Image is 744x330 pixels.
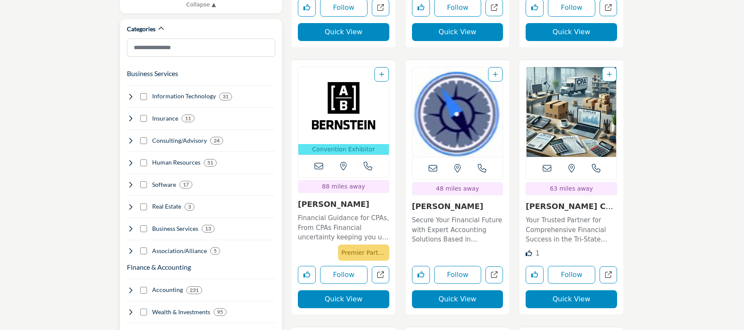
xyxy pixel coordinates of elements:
[140,203,147,210] input: Select Real Estate checkbox
[412,213,503,245] a: Secure Your Financial Future with Expert Accounting Solutions Based in [GEOGRAPHIC_DATA], [GEOGRA...
[190,287,199,293] b: 231
[322,183,365,190] span: 88 miles away
[188,204,191,210] b: 3
[526,213,617,245] a: Your Trusted Partner for Comprehensive Financial Success in the Tri-State Area With over three de...
[412,215,503,245] p: Secure Your Financial Future with Expert Accounting Solutions Based in [GEOGRAPHIC_DATA], [GEOGRA...
[412,67,503,157] a: Open Listing in new tab
[526,202,613,220] a: [PERSON_NAME] Company LLC (...
[127,25,156,33] h2: Categories
[152,158,200,167] h4: Human Resources: Payroll, benefits, HR consulting, talent acquisition, training
[152,286,183,294] h4: Accounting: Financial statements, bookkeeping, auditing
[298,211,389,242] a: Financial Guidance for CPAs, From CPAs Financial uncertainty keeping you up at night? [PERSON_NAM...
[298,290,389,308] button: Quick View
[298,67,389,155] a: Open Listing in new tab
[214,138,220,144] b: 24
[223,94,229,100] b: 31
[526,67,617,157] a: Open Listing in new tab
[185,203,194,211] div: 3 Results For Real Estate
[607,71,612,78] a: Add To List
[152,180,176,189] h4: Software: Accounting sotware, tax software, workflow, etc.
[298,213,389,242] p: Financial Guidance for CPAs, From CPAs Financial uncertainty keeping you up at night? [PERSON_NAM...
[379,71,384,78] a: Add To List
[526,23,617,41] button: Quick View
[127,262,191,272] button: Finance & Accounting
[127,0,275,9] a: Collapse ▲
[550,185,593,192] span: 63 miles away
[526,202,617,211] h3: Kinney Company LLC (formerly Jampol Kinney)
[219,93,232,100] div: 31 Results For Information Technology
[412,266,430,284] button: Like listing
[526,215,617,245] p: Your Trusted Partner for Comprehensive Financial Success in the Tri-State Area With over three de...
[127,68,178,79] button: Business Services
[214,308,226,316] div: 95 Results For Wealth & Investments
[412,67,503,157] img: Joseph J. Gormley, CPA
[152,202,181,211] h4: Real Estate: Commercial real estate, office space, property management, home loans
[412,202,483,211] a: [PERSON_NAME]
[140,137,147,144] input: Select Consulting/Advisory checkbox
[185,115,191,121] b: 11
[140,115,147,122] input: Select Insurance checkbox
[372,266,389,284] a: Open bernstein in new tab
[341,247,386,259] p: Premier Partner
[298,200,369,209] a: [PERSON_NAME]
[182,115,194,122] div: 11 Results For Insurance
[152,224,198,233] h4: Business Services: Office supplies, software, tech support, communications, travel
[210,247,220,255] div: 5 Results For Association/Alliance
[493,71,498,78] a: Add To List
[152,247,207,255] h4: Association/Alliance: Membership/trade associations and CPA firm alliances
[412,290,503,308] button: Quick View
[186,286,202,294] div: 231 Results For Accounting
[152,136,207,145] h4: Consulting/Advisory: Business consulting, mergers & acquisitions, growth strategies
[179,181,192,189] div: 17 Results For Software
[434,266,482,284] button: Follow
[320,266,368,284] button: Follow
[127,38,275,57] input: Search Category
[526,266,544,284] button: Like listing
[140,225,147,232] input: Select Business Services checkbox
[300,145,387,154] p: Convention Exhibitor
[548,266,595,284] button: Follow
[140,309,147,315] input: Select Wealth & Investments checkbox
[412,23,503,41] button: Quick View
[526,250,532,256] i: Like
[214,248,217,254] b: 5
[202,225,215,233] div: 13 Results For Business Services
[140,287,147,294] input: Select Accounting checkbox
[140,159,147,166] input: Select Human Resources checkbox
[152,308,210,316] h4: Wealth & Investments: Wealth management, retirement planning, investing strategies
[210,137,223,144] div: 24 Results For Consulting/Advisory
[298,200,389,209] h3: Bernstein
[298,266,316,284] button: Like listing
[526,290,617,308] button: Quick View
[207,160,213,166] b: 51
[298,23,389,41] button: Quick View
[600,266,617,284] a: Open kinney-company-llc-formerly-jampol-kinney in new tab
[436,185,479,192] span: 48 miles away
[535,250,540,257] span: 1
[298,67,389,144] img: Bernstein
[140,247,147,254] input: Select Association/Alliance checkbox
[140,93,147,100] input: Select Information Technology checkbox
[485,266,503,284] a: Open joseph-j-gormley-cpa in new tab
[204,159,217,167] div: 51 Results For Human Resources
[205,226,211,232] b: 13
[217,309,223,315] b: 95
[140,181,147,188] input: Select Software checkbox
[412,202,503,211] h3: Joseph J. Gormley, CPA
[152,114,178,123] h4: Insurance: Professional liability, healthcare, life insurance, risk management
[183,182,189,188] b: 17
[526,67,617,157] img: Kinney Company LLC (formerly Jampol Kinney)
[152,92,216,100] h4: Information Technology: Software, cloud services, data management, analytics, automation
